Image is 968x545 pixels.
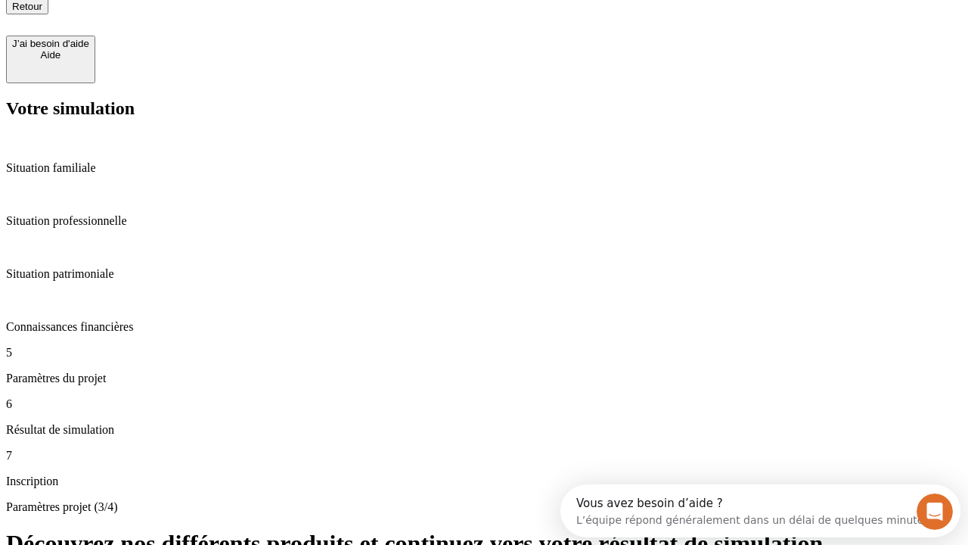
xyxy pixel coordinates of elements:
[6,397,962,411] p: 6
[6,346,962,360] p: 5
[6,500,962,514] p: Paramètres projet (3/4)
[6,372,962,385] p: Paramètres du projet
[12,49,89,61] div: Aide
[6,475,962,488] p: Inscription
[6,320,962,334] p: Connaissances financières
[12,1,42,12] span: Retour
[6,36,95,83] button: J’ai besoin d'aideAide
[16,13,372,25] div: Vous avez besoin d’aide ?
[6,6,417,48] div: Ouvrir le Messenger Intercom
[6,449,962,462] p: 7
[6,214,962,228] p: Situation professionnelle
[6,423,962,437] p: Résultat de simulation
[917,494,953,530] iframe: Intercom live chat
[16,25,372,41] div: L’équipe répond généralement dans un délai de quelques minutes.
[6,267,962,281] p: Situation patrimoniale
[6,98,962,119] h2: Votre simulation
[12,38,89,49] div: J’ai besoin d'aide
[560,484,960,537] iframe: Intercom live chat discovery launcher
[6,161,962,175] p: Situation familiale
